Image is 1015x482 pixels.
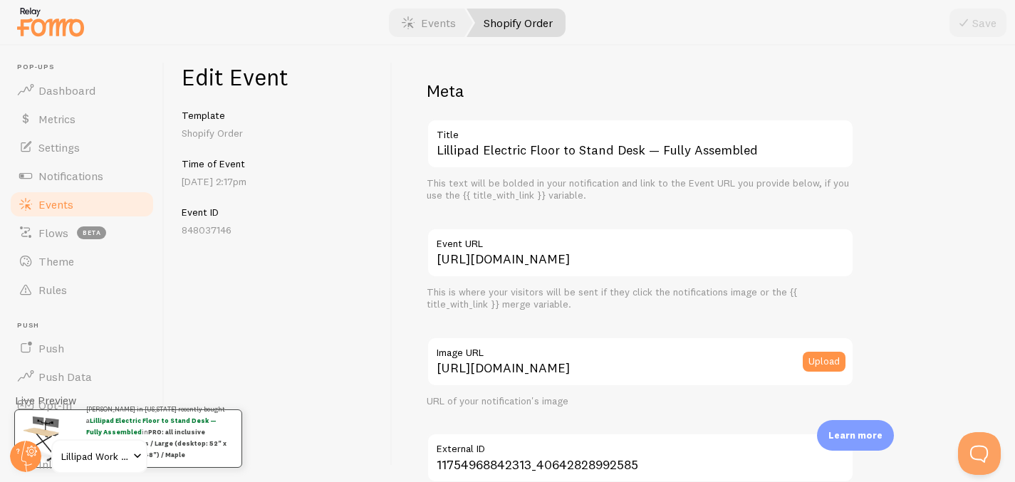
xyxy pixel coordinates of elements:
a: Rules [9,276,155,304]
label: Event URL [427,228,854,252]
span: Dashboard [38,83,95,98]
span: Metrics [38,112,76,126]
div: Learn more [817,420,894,451]
a: Theme [9,247,155,276]
span: beta [77,226,106,239]
label: Title [427,119,854,143]
p: Learn more [828,429,883,442]
a: Events [9,190,155,219]
span: Pop-ups [17,63,155,72]
a: Notifications [9,162,155,190]
label: External ID [427,433,854,457]
a: Opt-In [9,391,155,419]
h1: Edit Event [182,63,375,92]
h2: Meta [427,80,854,102]
span: Rules [38,283,67,297]
a: Dashboard [9,76,155,105]
div: This is where your visitors will be sent if they click the notifications image or the {{ title_wi... [427,286,854,311]
p: Shopify Order [182,126,375,140]
label: Image URL [427,337,854,361]
button: Upload [803,352,845,372]
span: Flows [38,226,68,240]
iframe: Help Scout Beacon - Open [958,432,1001,475]
h5: Time of Event [182,157,375,170]
p: [DATE] 2:17pm [182,174,375,189]
div: This text will be bolded in your notification and link to the Event URL you provide below, if you... [427,177,854,202]
span: Opt-In [38,398,72,412]
span: Push Data [38,370,92,384]
span: Push [17,321,155,330]
span: Settings [38,140,80,154]
p: 848037146 [182,223,375,237]
a: Flows beta [9,219,155,247]
span: Push [38,341,64,355]
a: Push Data [9,362,155,391]
span: Theme [38,254,74,268]
div: URL of your notification's image [427,395,854,408]
img: fomo-relay-logo-orange.svg [15,4,86,40]
span: Events [38,197,73,211]
a: Metrics [9,105,155,133]
h5: Template [182,109,375,122]
a: Settings [9,133,155,162]
h5: Event ID [182,206,375,219]
a: Lillipad Work Solutions [51,439,147,473]
span: Notifications [38,169,103,183]
a: Push [9,334,155,362]
span: Lillipad Work Solutions [61,448,129,465]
